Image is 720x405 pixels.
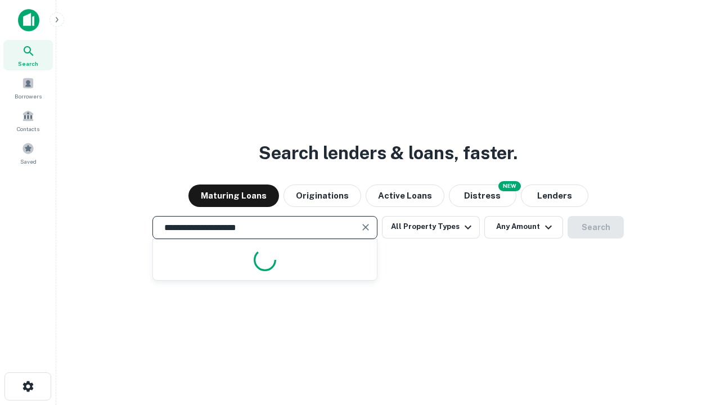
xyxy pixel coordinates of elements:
a: Saved [3,138,53,168]
a: Search [3,40,53,70]
iframe: Chat Widget [664,315,720,369]
button: Lenders [521,184,588,207]
button: Active Loans [366,184,444,207]
button: Originations [283,184,361,207]
span: Saved [20,157,37,166]
span: Search [18,59,38,68]
a: Borrowers [3,73,53,103]
div: NEW [498,181,521,191]
button: Any Amount [484,216,563,238]
h3: Search lenders & loans, faster. [259,139,517,166]
a: Contacts [3,105,53,136]
button: Clear [358,219,373,235]
button: All Property Types [382,216,480,238]
button: Maturing Loans [188,184,279,207]
img: capitalize-icon.png [18,9,39,31]
span: Borrowers [15,92,42,101]
button: Search distressed loans with lien and other non-mortgage details. [449,184,516,207]
span: Contacts [17,124,39,133]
